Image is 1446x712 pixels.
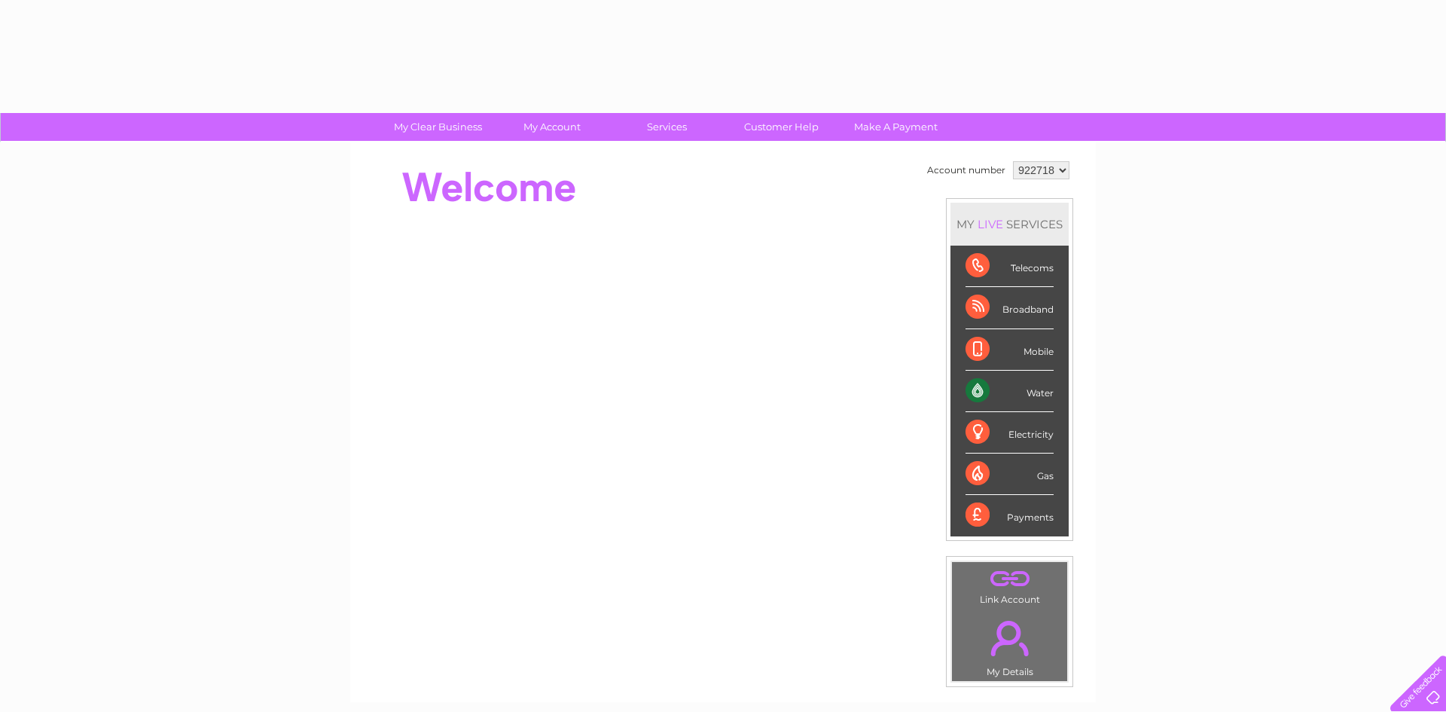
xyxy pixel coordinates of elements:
[966,412,1054,454] div: Electricity
[923,157,1009,183] td: Account number
[966,371,1054,412] div: Water
[719,113,843,141] a: Customer Help
[966,329,1054,371] div: Mobile
[605,113,729,141] a: Services
[966,454,1054,495] div: Gas
[376,113,500,141] a: My Clear Business
[956,612,1063,665] a: .
[490,113,615,141] a: My Account
[950,203,1069,246] div: MY SERVICES
[975,217,1006,231] div: LIVE
[956,566,1063,592] a: .
[834,113,958,141] a: Make A Payment
[966,246,1054,287] div: Telecoms
[951,561,1068,609] td: Link Account
[966,287,1054,328] div: Broadband
[951,608,1068,682] td: My Details
[966,495,1054,536] div: Payments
